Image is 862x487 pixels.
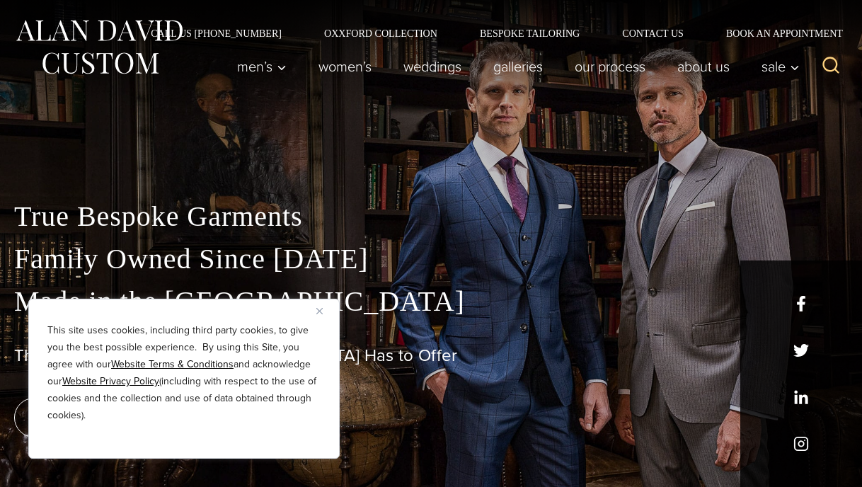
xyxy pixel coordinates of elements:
a: Book an Appointment [705,28,848,38]
h1: The Best Custom Suits [GEOGRAPHIC_DATA] Has to Offer [14,345,848,366]
a: Website Privacy Policy [62,374,159,389]
a: Website Terms & Conditions [111,357,234,372]
a: Galleries [478,52,559,81]
a: Contact Us [601,28,705,38]
button: View Search Form [814,50,848,84]
p: This site uses cookies, including third party cookies, to give you the best possible experience. ... [47,322,321,424]
nav: Primary Navigation [222,52,808,81]
a: About Us [662,52,746,81]
a: book an appointment [14,398,212,437]
p: True Bespoke Garments Family Owned Since [DATE] Made in the [GEOGRAPHIC_DATA] [14,195,848,323]
a: Women’s [303,52,388,81]
a: weddings [388,52,478,81]
button: Close [316,302,333,319]
a: Bespoke Tailoring [459,28,601,38]
span: Sale [762,59,800,74]
a: Oxxford Collection [303,28,459,38]
img: Close [316,308,323,314]
a: Our Process [559,52,662,81]
a: Call Us [PHONE_NUMBER] [130,28,303,38]
span: Men’s [237,59,287,74]
img: Alan David Custom [14,16,184,79]
nav: Secondary Navigation [130,28,848,38]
